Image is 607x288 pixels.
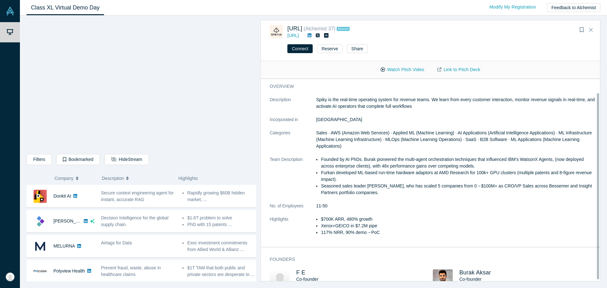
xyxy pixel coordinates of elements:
img: MELURNA's Logo [34,240,47,253]
li: $700K ARR, 480% growth [321,216,596,223]
a: Polyview Health [53,268,85,273]
span: Alumni [337,27,350,31]
a: [URL] [287,33,299,38]
span: Prevent fraud, waste, abuse in healthcare claims [101,265,161,277]
button: Close [586,25,596,35]
dt: Team Description [270,156,316,203]
h3: Founders [270,256,587,263]
img: Alchemist Vault Logo [6,7,15,15]
span: Secure context engineering agent for instant, accurate RAG [101,190,174,202]
span: Co-founder [459,277,481,282]
svg: dsa ai sparkles [90,219,95,224]
a: Burak Aksar [459,269,491,276]
span: Highlights [178,176,198,181]
span: Description [102,172,124,185]
img: Vlad Stoicescu's Account [6,273,15,281]
img: Donkit AI's Logo [34,190,47,203]
h3: overview [270,83,587,90]
dt: Categories [270,130,316,156]
button: Reserve [317,44,342,53]
li: Xerox+GEICO in $7.2M pipe [321,223,596,229]
a: Link to Pitch Deck [431,64,487,75]
li: Furkan developed ML-based run-time hardware adaptors at AMD Research for 100k+ GPU clusters (mult... [321,169,596,183]
span: Company [55,172,74,185]
button: Feedback to Alchemist [547,3,600,12]
button: Watch Pitch Video [374,64,431,75]
button: Connect [287,44,313,53]
span: Decision Intelligence for the global supply chain. [101,215,169,227]
li: $1T TAM that both public and private sectors are desperate to ... [187,265,257,278]
button: Filters [27,154,52,165]
a: [PERSON_NAME] [53,218,90,224]
dd: [GEOGRAPHIC_DATA] [316,116,596,123]
button: Description [102,172,172,185]
img: Kimaru AI's Logo [34,215,47,228]
li: Rapidly growing $60B hidden market; ... [187,190,257,203]
li: Exec investment commitments from Allied World & Allianz ... [187,240,257,253]
a: F E [296,269,305,276]
li: Seasoned sales leader [PERSON_NAME], who has scaled 5 companies from 0→$100M+ as CRO/VP Sales acr... [321,183,596,196]
li: Founded by AI PhDs. Burak pioneered the multi-agent orchestration techniques that influenced IBM'... [321,156,596,169]
button: HideStream [104,154,149,165]
p: Spiky is the real-time operating system for revenue teams. We learn from every customer interacti... [316,96,596,110]
iframe: Alchemist Class XL Demo Day: Vault [27,21,256,149]
button: Bookmarked [56,154,100,165]
button: Company [55,172,95,185]
li: 117% NRR, 90% demo→PoC [321,229,596,236]
dt: Highlights [270,216,316,242]
span: Co-founder [296,277,318,282]
small: ( Alchemist 37 ) [303,26,335,31]
li: PhD with 15 patents ... [187,221,257,228]
a: Class XL Virtual Demo Day [27,0,104,15]
button: Bookmark [577,26,586,34]
a: [URL] [287,25,302,32]
span: Airtags for Data [101,240,132,245]
button: Share [347,44,367,53]
a: MELURNA [53,243,75,248]
dt: No. of Employees [270,203,316,216]
dt: Incorporated in [270,116,316,130]
a: Modify My Registration [483,2,543,13]
span: Sales · AWS (Amazon Web Services) · Applied ML (Machine Learning) · AI Applications (Artificial I... [316,130,592,149]
img: Polyview Health's Logo [34,265,47,278]
dd: 11-50 [316,203,596,209]
dt: Description [270,96,316,116]
img: Spiky.ai's Logo [270,25,283,38]
li: $1.6T problem to solve [187,215,257,221]
a: Donkit AI [53,193,71,199]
